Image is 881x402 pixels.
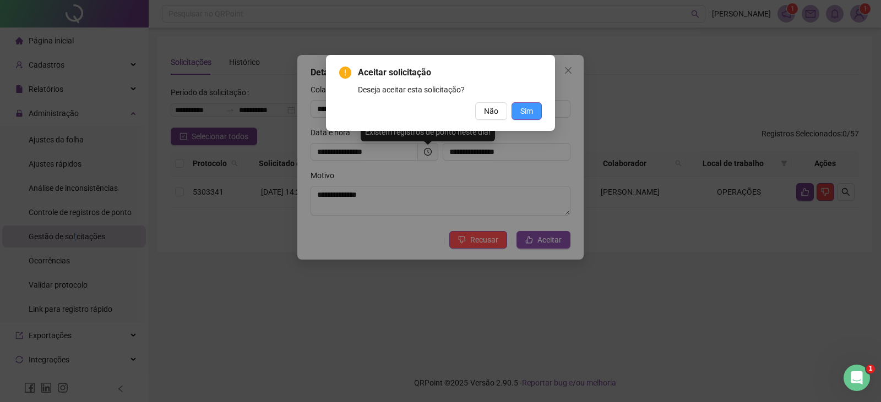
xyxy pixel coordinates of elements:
iframe: Intercom live chat [844,365,870,391]
button: Não [475,102,507,120]
div: Deseja aceitar esta solicitação? [358,84,542,96]
span: Sim [520,105,533,117]
span: 1 [866,365,875,373]
button: Sim [512,102,542,120]
span: Aceitar solicitação [358,66,542,79]
span: Não [484,105,498,117]
span: exclamation-circle [339,67,351,79]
